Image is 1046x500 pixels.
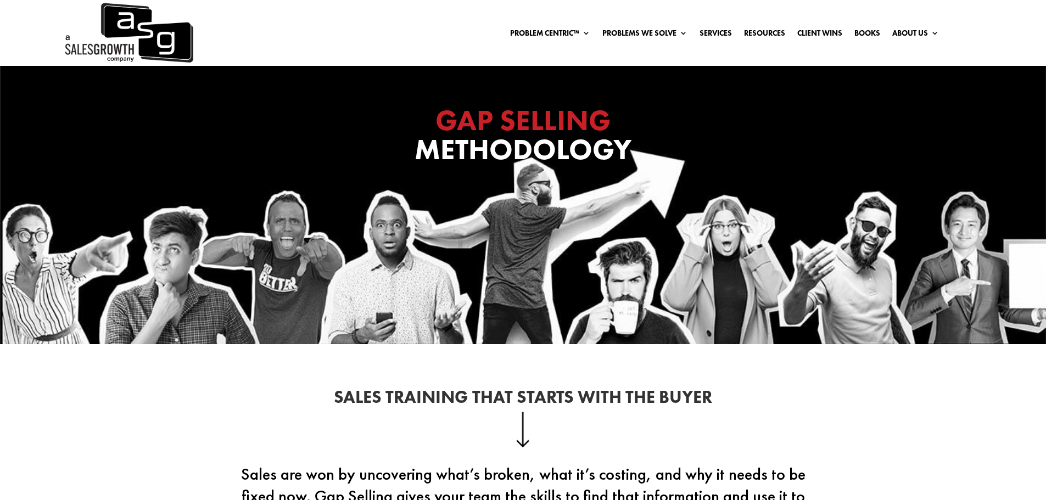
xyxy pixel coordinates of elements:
[700,29,732,41] a: Services
[854,29,880,41] a: Books
[744,29,785,41] a: Resources
[227,389,820,412] h2: Sales Training That Starts With the Buyer
[510,29,590,41] a: Problem Centric™
[602,29,687,41] a: Problems We Solve
[516,412,530,447] img: down-arrow
[435,102,611,139] span: GAP SELLING
[304,106,743,170] h1: Methodology
[892,29,939,41] a: About Us
[797,29,842,41] a: Client Wins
